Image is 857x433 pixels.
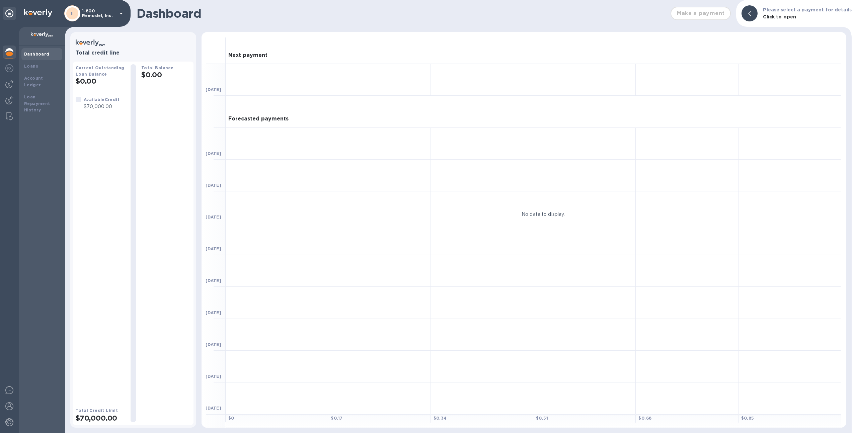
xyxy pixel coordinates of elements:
b: $ 0.85 [741,416,754,421]
b: Dashboard [24,52,50,57]
b: Loans [24,64,38,69]
b: Total Balance [141,65,173,70]
b: Please select a payment for details [763,7,852,12]
b: $ 0.17 [331,416,342,421]
img: Logo [24,9,52,17]
div: Unpin categories [3,7,16,20]
b: 1I [71,11,74,16]
b: [DATE] [206,406,221,411]
b: [DATE] [206,151,221,156]
b: $ 0.34 [434,416,447,421]
p: $70,000.00 [84,103,120,110]
img: Foreign exchange [5,64,13,72]
h2: $0.00 [141,71,191,79]
h2: $70,000.00 [76,414,125,422]
b: Loan Repayment History [24,94,50,113]
b: [DATE] [206,214,221,220]
h2: $0.00 [76,77,125,85]
b: [DATE] [206,310,221,315]
b: [DATE] [206,87,221,92]
b: [DATE] [206,183,221,188]
h3: Forecasted payments [228,116,289,122]
b: Total Credit Limit [76,408,118,413]
b: Account Ledger [24,76,43,87]
b: $ 0.68 [638,416,651,421]
b: $ 0 [228,416,234,421]
b: Click to open [763,14,796,19]
b: Available Credit [84,97,120,102]
p: No data to display. [522,210,565,218]
b: $ 0.51 [536,416,548,421]
h3: Total credit line [76,50,191,56]
b: [DATE] [206,278,221,283]
h3: Next payment [228,52,267,59]
b: [DATE] [206,246,221,251]
p: 1-800 Remodel, Inc. [82,9,115,18]
b: [DATE] [206,374,221,379]
b: [DATE] [206,342,221,347]
b: Current Outstanding Loan Balance [76,65,125,77]
h1: Dashboard [137,6,667,20]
